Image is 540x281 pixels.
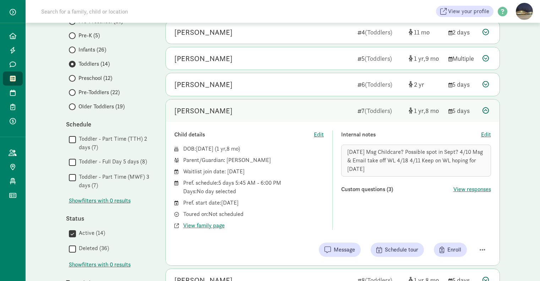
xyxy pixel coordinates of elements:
[69,260,131,269] span: Show filters with 0 results
[227,145,238,152] span: 8
[453,185,491,194] button: View responses
[341,130,481,139] div: Internal notes
[409,54,443,63] div: [object Object]
[174,79,233,90] div: Layla Patterson
[217,145,227,152] span: 1
[76,229,105,237] label: Active (14)
[183,221,225,230] button: View family page
[365,54,392,63] span: (Toddlers)
[319,243,361,257] button: Message
[358,80,403,89] div: 6
[504,247,540,281] iframe: Chat Widget
[414,107,425,115] span: 1
[183,210,324,218] div: Toured on: Not scheduled
[347,148,483,173] span: [DATE] Msg Childcare? Possible spot in Sept? 4/10 Msg & Email take off WL 4/18 4/11 Keep on WL ho...
[414,54,425,63] span: 1
[37,4,236,18] input: Search for a family, child or location
[78,60,110,68] span: Toddlers (14)
[174,130,314,139] div: Child details
[78,74,112,82] span: Preschool (12)
[358,27,403,37] div: 4
[447,245,461,254] span: Enroll
[334,245,355,254] span: Message
[481,130,491,139] button: Edit
[196,145,213,152] span: [DATE]
[76,157,147,166] label: Toddler - Full Day 5 days (8)
[448,80,477,89] div: 5 days
[341,185,453,194] div: Custom questions (3)
[76,135,151,152] label: Toddler - Part Time (TTH) 2 days (7)
[174,53,233,64] div: Emilia Kulseth
[78,45,106,54] span: Infants (26)
[409,106,443,115] div: [object Object]
[66,214,151,223] div: Status
[183,156,324,164] div: Parent/Guardian: [PERSON_NAME]
[414,80,424,88] span: 2
[409,80,443,89] div: [object Object]
[183,179,324,196] div: Pref. schedule: 5 days 5:45 AM - 6:00 PM Days: No day selected
[78,102,125,111] span: Older Toddlers (19)
[69,260,131,269] button: Showfilters with 0 results
[69,196,131,205] span: Show filters with 0 results
[365,80,392,88] span: (Toddlers)
[425,107,439,115] span: 8
[448,54,477,63] div: Multiple
[174,27,233,38] div: Remy Peterson
[314,130,324,139] button: Edit
[448,7,489,16] span: View your profile
[76,244,109,253] label: Deleted (36)
[183,145,324,153] div: DOB: ( )
[183,167,324,176] div: Waitlist join date: [DATE]
[434,243,467,257] button: Enroll
[183,199,324,207] div: Pref. start date: [DATE]
[448,106,477,115] div: 5 days
[174,105,233,117] div: Freyja Mellander
[358,106,403,115] div: 7
[414,28,430,36] span: 11
[78,31,100,40] span: Pre-K (5)
[385,245,418,254] span: Schedule tour
[409,27,443,37] div: [object Object]
[365,107,392,115] span: (Toddlers)
[425,54,439,63] span: 9
[358,54,403,63] div: 5
[371,243,424,257] button: Schedule tour
[365,28,392,36] span: (Toddlers)
[69,196,131,205] button: Showfilters with 0 results
[76,173,151,190] label: Toddler - Part Time (MWF) 3 days (7)
[66,119,151,129] div: Schedule
[78,88,120,97] span: Pre-Toddlers (22)
[436,6,493,17] a: View your profile
[448,27,477,37] div: 2 days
